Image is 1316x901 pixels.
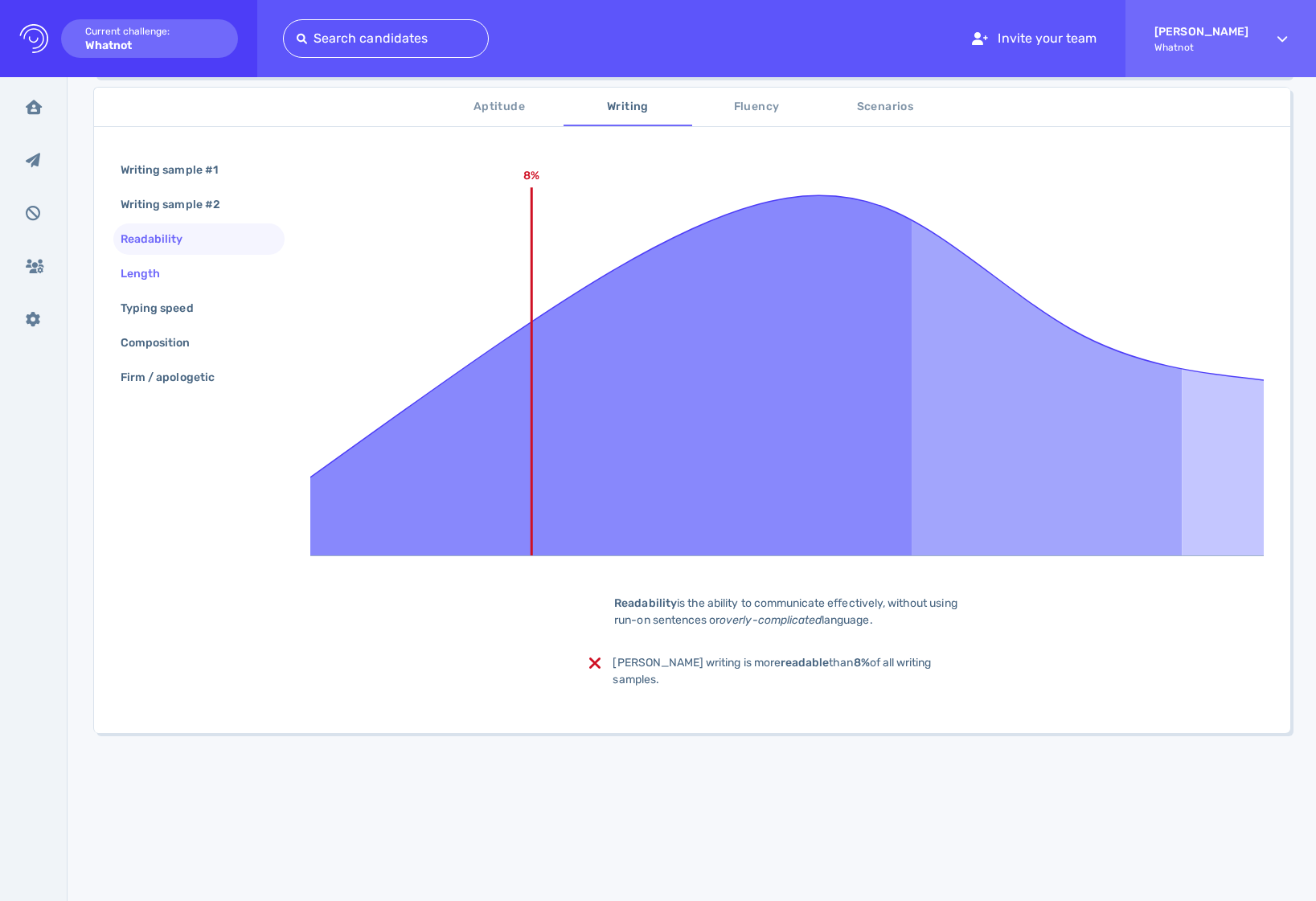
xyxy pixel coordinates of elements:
[445,97,554,117] span: Aptitude
[589,595,991,629] div: is the ability to communicate effectively, without using run-on sentences or language.
[523,169,539,182] text: 8%
[613,656,931,686] span: [PERSON_NAME] writing is more than of all writing samples.
[854,656,870,670] b: 8%
[781,656,829,670] b: readable
[719,613,822,627] i: overly-complicated
[117,331,210,354] div: Composition
[117,297,213,320] div: Typing speed
[117,158,237,182] div: Writing sample #1
[702,97,811,117] span: Fluency
[117,366,234,389] div: Firm / apologetic
[1154,25,1248,39] strong: [PERSON_NAME]
[117,227,203,251] div: Readability
[573,97,683,117] span: Writing
[1154,42,1248,53] span: Whatnot
[117,262,179,285] div: Length
[830,97,940,117] span: Scenarios
[614,596,677,610] b: Readability
[117,193,240,216] div: Writing sample #2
